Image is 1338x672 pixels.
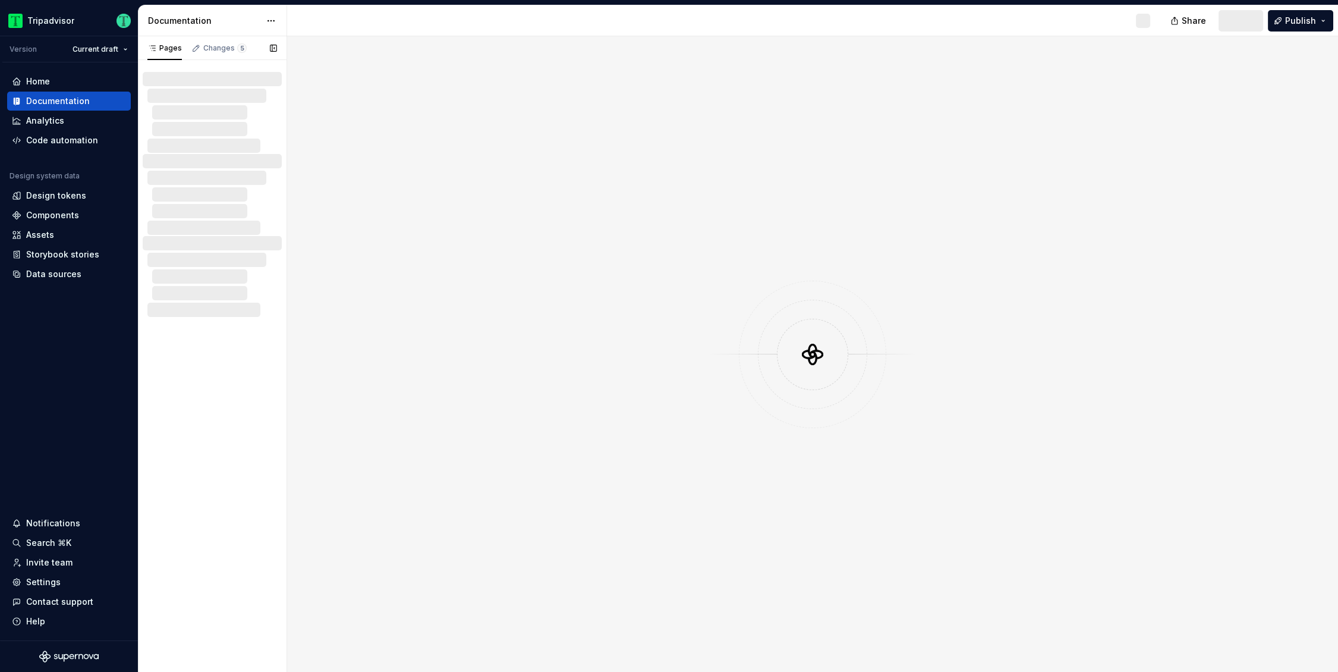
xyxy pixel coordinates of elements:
[7,573,131,592] a: Settings
[27,15,74,27] div: Tripadvisor
[73,45,118,54] span: Current draft
[10,171,80,181] div: Design system data
[203,43,247,53] div: Changes
[7,225,131,244] a: Assets
[7,131,131,150] a: Code automation
[1268,10,1333,32] button: Publish
[148,15,260,27] div: Documentation
[26,209,79,221] div: Components
[39,651,99,662] svg: Supernova Logo
[26,268,81,280] div: Data sources
[26,76,50,87] div: Home
[7,612,131,631] button: Help
[7,514,131,533] button: Notifications
[26,190,86,202] div: Design tokens
[10,45,37,54] div: Version
[1164,10,1214,32] button: Share
[7,265,131,284] a: Data sources
[2,8,136,33] button: TripadvisorThomas Dittmer
[26,95,90,107] div: Documentation
[8,14,23,28] img: 0ed0e8b8-9446-497d-bad0-376821b19aa5.png
[7,92,131,111] a: Documentation
[7,245,131,264] a: Storybook stories
[117,14,131,28] img: Thomas Dittmer
[67,41,133,58] button: Current draft
[7,553,131,572] a: Invite team
[7,592,131,611] button: Contact support
[26,249,99,260] div: Storybook stories
[26,115,64,127] div: Analytics
[26,596,93,608] div: Contact support
[1182,15,1206,27] span: Share
[26,616,45,627] div: Help
[7,186,131,205] a: Design tokens
[147,43,182,53] div: Pages
[26,517,80,529] div: Notifications
[7,111,131,130] a: Analytics
[26,229,54,241] div: Assets
[7,533,131,552] button: Search ⌘K
[1285,15,1316,27] span: Publish
[7,72,131,91] a: Home
[26,576,61,588] div: Settings
[7,206,131,225] a: Components
[237,43,247,53] span: 5
[26,557,73,569] div: Invite team
[26,134,98,146] div: Code automation
[26,537,71,549] div: Search ⌘K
